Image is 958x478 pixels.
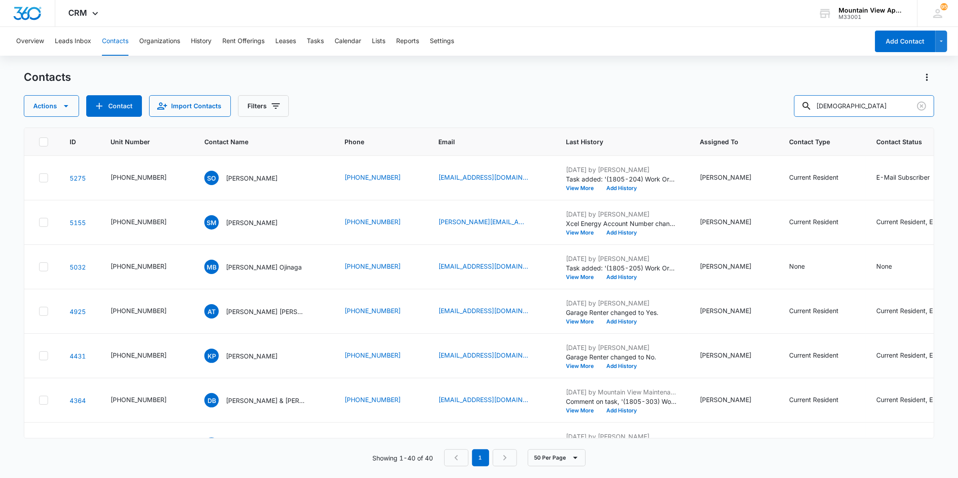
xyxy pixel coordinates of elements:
[204,349,294,363] div: Contact Name - Korena Powell - Select to Edit Field
[24,95,79,117] button: Actions
[204,304,219,319] span: AT
[70,308,86,315] a: Navigate to contact details page for April Taber James Taber Christopher Hasse
[566,387,678,397] p: [DATE] by Mountain View Maintenance
[700,173,768,183] div: Assigned To - Makenna Berry - Select to Edit Field
[70,219,86,226] a: Navigate to contact details page for Steven Meadows
[566,137,665,146] span: Last History
[204,349,219,363] span: KP
[566,254,678,263] p: [DATE] by [PERSON_NAME]
[110,350,167,360] div: [PHONE_NUMBER]
[55,27,91,56] button: Leads Inbox
[344,217,417,228] div: Phone - (970) 893-1900 - Select to Edit Field
[70,174,86,182] a: Navigate to contact details page for Sanai Osouna
[344,306,417,317] div: Phone - (308) 631-8087 - Select to Edit Field
[226,351,278,361] p: [PERSON_NAME]
[204,304,323,319] div: Contact Name - April Taber James Taber Christopher Hasse - Select to Edit Field
[920,70,934,84] button: Actions
[344,306,401,315] a: [PHONE_NUMBER]
[70,397,86,404] a: Navigate to contact details page for Danielle Belcher & Joshua Ditslear
[876,173,930,182] div: E-Mail Subscriber
[226,173,278,183] p: [PERSON_NAME]
[86,95,142,117] button: Add Contact
[566,308,678,317] p: Garage Renter changed to Yes.
[566,397,678,406] p: Comment on task, '(1805-303) Work Order ' "Dryer vent hose disconnected put new clamp on ,no furt...
[204,171,294,185] div: Contact Name - Sanai Osouna - Select to Edit Field
[204,260,219,274] span: MB
[438,306,544,317] div: Email - letstalkcake@gmail.com - Select to Edit Field
[794,95,934,117] input: Search Contacts
[700,350,751,360] div: [PERSON_NAME]
[876,261,908,272] div: Contact Status - None - Select to Edit Field
[875,31,936,52] button: Add Contact
[335,27,361,56] button: Calendar
[789,217,855,228] div: Contact Type - Current Resident - Select to Edit Field
[275,27,296,56] button: Leases
[566,432,678,441] p: [DATE] by [PERSON_NAME]
[600,319,643,324] button: Add History
[789,261,821,272] div: Contact Type - None - Select to Edit Field
[566,343,678,352] p: [DATE] by [PERSON_NAME]
[204,393,323,407] div: Contact Name - Danielle Belcher & Joshua Ditslear - Select to Edit Field
[789,137,842,146] span: Contact Type
[528,449,586,466] button: 50 Per Page
[344,217,401,226] a: [PHONE_NUMBER]
[430,27,454,56] button: Settings
[700,350,768,361] div: Assigned To - Makenna Berry - Select to Edit Field
[226,396,307,405] p: [PERSON_NAME] & [PERSON_NAME]
[566,165,678,174] p: [DATE] by [PERSON_NAME]
[700,173,751,182] div: [PERSON_NAME]
[438,395,544,406] div: Email - belcherjdanielle@gmail.com - Select to Edit Field
[789,217,839,226] div: Current Resident
[789,395,839,404] div: Current Resident
[700,217,751,226] div: [PERSON_NAME]
[700,395,768,406] div: Assigned To - Makenna Berry - Select to Edit Field
[396,27,419,56] button: Reports
[700,261,768,272] div: Assigned To - Makenna Berry - Select to Edit Field
[110,306,183,317] div: Unit Number - 545-1805-201 - Select to Edit Field
[700,261,751,271] div: [PERSON_NAME]
[600,274,643,280] button: Add History
[222,27,265,56] button: Rent Offerings
[876,173,946,183] div: Contact Status - E-Mail Subscriber - Select to Edit Field
[226,262,302,272] p: [PERSON_NAME] Ojinaga
[839,7,904,14] div: account name
[307,27,324,56] button: Tasks
[110,261,167,271] div: [PHONE_NUMBER]
[110,306,167,315] div: [PHONE_NUMBER]
[914,99,929,113] button: Clear
[110,217,183,228] div: Unit Number - 545-1805-202 - Select to Edit Field
[600,230,643,235] button: Add History
[438,261,544,272] div: Email - mayaojinaga@gmail.com - Select to Edit Field
[566,209,678,219] p: [DATE] by [PERSON_NAME]
[238,95,289,117] button: Filters
[204,137,310,146] span: Contact Name
[438,217,528,226] a: [PERSON_NAME][EMAIL_ADDRESS][PERSON_NAME][DOMAIN_NAME]
[438,395,528,404] a: [EMAIL_ADDRESS][DOMAIN_NAME]
[110,173,183,183] div: Unit Number - 545-1805-204 - Select to Edit Field
[600,186,643,191] button: Add History
[839,14,904,20] div: account id
[438,350,528,360] a: [EMAIL_ADDRESS][DOMAIN_NAME]
[789,306,855,317] div: Contact Type - Current Resident - Select to Edit Field
[438,350,544,361] div: Email - korenapowell@gmail.com - Select to Edit Field
[204,438,219,452] span: JC
[876,261,892,271] div: None
[789,350,855,361] div: Contact Type - Current Resident - Select to Edit Field
[204,260,318,274] div: Contact Name - Maya Barboa Ojinaga - Select to Edit Field
[700,395,751,404] div: [PERSON_NAME]
[700,217,768,228] div: Assigned To - Makenna Berry - Select to Edit Field
[789,173,839,182] div: Current Resident
[566,363,600,369] button: View More
[204,215,294,230] div: Contact Name - Steven Meadows - Select to Edit Field
[110,137,183,146] span: Unit Number
[70,352,86,360] a: Navigate to contact details page for Korena Powell
[566,408,600,413] button: View More
[344,173,401,182] a: [PHONE_NUMBER]
[789,261,805,271] div: None
[700,306,751,315] div: [PERSON_NAME]
[444,449,517,466] nav: Pagination
[600,408,643,413] button: Add History
[139,27,180,56] button: Organizations
[344,261,417,272] div: Phone - (970) 988-2975 - Select to Edit Field
[149,95,231,117] button: Import Contacts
